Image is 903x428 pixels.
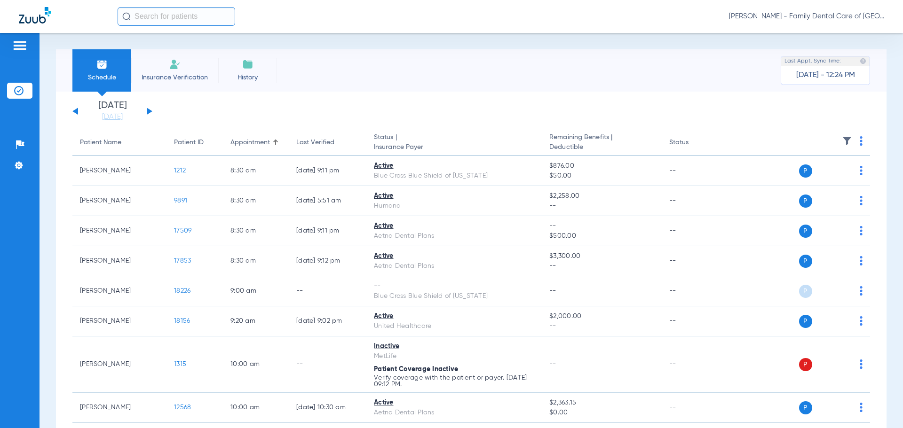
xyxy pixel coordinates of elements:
img: Schedule [96,59,108,70]
span: 17509 [174,227,191,234]
img: hamburger-icon [12,40,27,51]
td: [PERSON_NAME] [72,186,166,216]
td: [PERSON_NAME] [72,336,166,393]
span: $3,300.00 [549,251,654,261]
img: group-dot-blue.svg [860,316,863,326]
td: [PERSON_NAME] [72,156,166,186]
span: P [799,255,812,268]
img: Search Icon [122,12,131,21]
div: Active [374,251,534,261]
span: P [799,358,812,371]
td: 10:00 AM [223,336,289,393]
img: group-dot-blue.svg [860,256,863,265]
td: -- [662,306,725,336]
td: -- [662,393,725,423]
span: $2,000.00 [549,311,654,321]
th: Status [662,130,725,156]
div: Active [374,161,534,171]
div: Active [374,191,534,201]
span: -- [549,221,654,231]
td: -- [662,186,725,216]
a: [DATE] [84,112,141,122]
img: group-dot-blue.svg [860,226,863,235]
span: $876.00 [549,161,654,171]
img: Zuub Logo [19,7,51,23]
td: [PERSON_NAME] [72,276,166,306]
td: 9:20 AM [223,306,289,336]
span: $0.00 [549,408,654,418]
td: 10:00 AM [223,393,289,423]
td: -- [662,276,725,306]
span: $2,258.00 [549,191,654,201]
td: 8:30 AM [223,246,289,276]
div: Patient Name [80,138,121,148]
span: 12568 [174,404,191,411]
span: History [225,73,270,82]
td: [PERSON_NAME] [72,246,166,276]
div: Blue Cross Blue Shield of [US_STATE] [374,291,534,301]
td: -- [289,276,366,306]
td: -- [662,156,725,186]
div: Active [374,221,534,231]
span: 18226 [174,288,190,294]
div: Aetna Dental Plans [374,231,534,241]
img: last sync help info [860,58,866,64]
input: Search for patients [118,7,235,26]
td: -- [662,336,725,393]
span: $50.00 [549,171,654,181]
img: group-dot-blue.svg [860,403,863,412]
div: Inactive [374,342,534,351]
td: [DATE] 5:51 AM [289,186,366,216]
td: [DATE] 9:02 PM [289,306,366,336]
span: 1315 [174,361,186,367]
div: -- [374,281,534,291]
span: 1212 [174,167,186,174]
td: [DATE] 9:12 PM [289,246,366,276]
div: United Healthcare [374,321,534,331]
td: [PERSON_NAME] [72,393,166,423]
span: P [799,195,812,208]
p: Verify coverage with the patient or payer. [DATE] 09:12 PM. [374,374,534,388]
span: Last Appt. Sync Time: [784,56,841,66]
img: filter.svg [842,136,852,146]
span: Schedule [79,73,124,82]
td: 8:30 AM [223,216,289,246]
span: [PERSON_NAME] - Family Dental Care of [GEOGRAPHIC_DATA] [729,12,884,21]
span: P [799,225,812,238]
img: group-dot-blue.svg [860,196,863,205]
div: MetLife [374,351,534,361]
div: Appointment [230,138,281,148]
span: $2,363.15 [549,398,654,408]
td: 8:30 AM [223,186,289,216]
td: [PERSON_NAME] [72,216,166,246]
span: -- [549,201,654,211]
div: Patient Name [80,138,159,148]
th: Status | [366,130,542,156]
span: $500.00 [549,231,654,241]
td: 9:00 AM [223,276,289,306]
div: Patient ID [174,138,204,148]
div: Active [374,311,534,321]
td: -- [662,216,725,246]
span: Deductible [549,142,654,152]
div: Humana [374,201,534,211]
span: -- [549,261,654,271]
span: 18156 [174,318,190,324]
td: [DATE] 10:30 AM [289,393,366,423]
div: Last Verified [296,138,359,148]
img: History [242,59,253,70]
td: [PERSON_NAME] [72,306,166,336]
div: Aetna Dental Plans [374,261,534,271]
span: Insurance Payer [374,142,534,152]
span: P [799,315,812,328]
img: group-dot-blue.svg [860,286,863,296]
span: [DATE] - 12:24 PM [796,70,855,80]
img: group-dot-blue.svg [860,136,863,146]
span: P [799,164,812,178]
img: group-dot-blue.svg [860,359,863,369]
span: 17853 [174,257,191,264]
th: Remaining Benefits | [542,130,661,156]
div: Active [374,398,534,408]
li: [DATE] [84,101,141,122]
span: Insurance Verification [138,73,211,82]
